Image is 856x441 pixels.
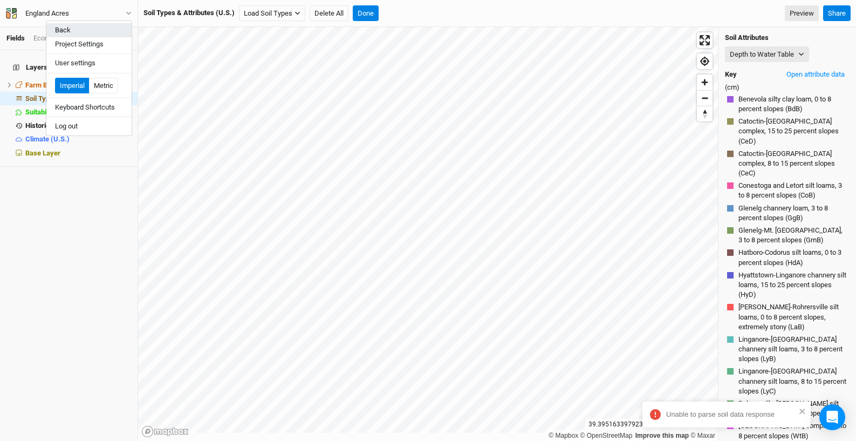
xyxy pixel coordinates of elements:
button: Catoctin-[GEOGRAPHIC_DATA] complex, 8 to 15 percent slopes (CeC) [738,148,847,179]
button: Metric [89,78,118,94]
button: Project Settings [46,37,132,51]
button: Done [353,5,379,22]
button: Enter fullscreen [697,32,713,48]
button: Rohrersville-[PERSON_NAME] silt loams, 0 to 8 percent slopes (RoB) [738,398,847,419]
button: Reset bearing to north [697,106,713,121]
button: Delete All [310,5,348,22]
button: Imperial [55,78,90,94]
a: OpenStreetMap [580,432,633,439]
canvas: Map [138,27,718,433]
div: Farm Boundary [25,81,131,90]
button: Zoom in [697,74,713,90]
span: Zoom out [697,91,713,106]
button: Glenelg-Mt. [GEOGRAPHIC_DATA], 3 to 8 percent slopes (GmB) [738,225,847,246]
button: Glenelg channery loam, 3 to 8 percent slopes (GgB) [738,203,847,223]
button: Log out [46,119,132,133]
button: Depth to Water Table [725,46,809,63]
div: Open Intercom Messenger [819,404,845,430]
div: Base Layer [25,149,131,158]
div: Historical Land Use (U.S.) [25,121,131,130]
div: England Acres [25,8,69,19]
div: 39.39516339792300 , -77.22887044661564 [586,419,718,430]
button: Catoctin-[GEOGRAPHIC_DATA] complex, 15 to 25 percent slopes (CeD) [738,116,847,147]
span: Climate (U.S.) [25,135,70,143]
button: Open attribute data [782,66,850,83]
button: Share [823,5,851,22]
button: Linganore-[GEOGRAPHIC_DATA] channery silt loams, 8 to 15 percent slopes (LyC) [738,366,847,397]
a: Mapbox logo [141,425,189,438]
div: Economics [33,33,67,43]
span: Farm Boundary [25,81,73,89]
button: Keyboard Shortcuts [46,100,132,114]
div: Soil Types & Attributes (U.S.) [143,8,235,18]
span: Suitability (U.S.) [25,108,76,116]
div: Suitability (U.S.) [25,108,131,117]
h4: Key [725,70,737,79]
button: Find my location [697,53,713,69]
button: User settings [46,56,132,70]
button: Conestoga and Letort silt loams, 3 to 8 percent slopes (CoB) [738,180,847,201]
button: Hatboro-Codorus silt loams, 0 to 3 percent slopes (HdA) [738,247,847,268]
a: Fields [6,34,25,42]
button: Hyattstown-Linganore channery silt loams, 15 to 25 percent slopes (HyD) [738,270,847,301]
a: Maxar [690,432,715,439]
a: Preview [785,5,819,22]
button: Load Soil Types [239,5,305,22]
div: Soil Types & Attributes (U.S.) [25,94,131,103]
h4: Soil Attributes [725,33,850,42]
button: Benevola silty clay loam, 0 to 8 percent slopes (BdB) [738,94,847,114]
div: Climate (U.S.) [25,135,131,144]
button: close [799,406,806,416]
button: [PERSON_NAME]-Rohrersville silt loams, 0 to 8 percent slopes, extremely stony (LaB) [738,302,847,333]
span: Historical Land Use (U.S.) [25,121,106,130]
button: England Acres [5,8,132,19]
button: Zoom out [697,90,713,106]
div: Unable to parse soil data response [666,410,796,419]
a: Mapbox [549,432,578,439]
button: Back [46,23,132,37]
span: Base Layer [25,149,60,157]
a: Improve this map [635,432,689,439]
h4: Layers [6,57,131,78]
button: Linganore-[GEOGRAPHIC_DATA] channery silt loams, 3 to 8 percent slopes (LyB) [738,334,847,365]
span: Soil Types & Attributes (U.S.) [25,94,117,103]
